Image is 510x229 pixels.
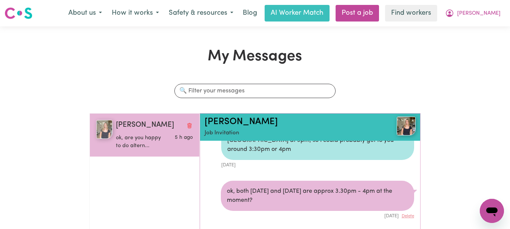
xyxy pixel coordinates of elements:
a: Find workers [385,5,437,22]
button: Bianca T[PERSON_NAME]Delete conversationok, are you happy to do altern...Message sent on Septembe... [90,114,199,157]
a: Bianca T [381,117,416,135]
a: Post a job [336,5,379,22]
button: About us [63,5,107,21]
h1: My Messages [89,48,421,66]
a: [PERSON_NAME] [205,117,278,126]
span: [PERSON_NAME] [116,120,174,131]
input: 🔍 Filter your messages [174,84,335,98]
p: ok, are you happy to do altern... [116,134,167,150]
button: Delete conversation [186,120,193,130]
a: Blog [238,5,262,22]
iframe: Button to launch messaging window [480,199,504,223]
a: AI Worker Match [265,5,330,22]
img: Careseekers logo [5,6,32,20]
div: ok, both [DATE] and [DATE] are approx 3.30pm - 4pm at the moment? [221,181,414,211]
button: How it works [107,5,164,21]
p: Job Invitation [205,129,380,138]
button: My Account [440,5,505,21]
span: Message sent on September 2, 2025 [175,135,193,140]
img: Bianca T [96,120,112,139]
div: [DATE] [221,160,414,169]
img: View Bianca T's profile [397,117,416,135]
span: [PERSON_NAME] [457,9,501,18]
button: Delete [402,213,414,220]
a: Careseekers logo [5,5,32,22]
button: Safety & resources [164,5,238,21]
div: [DATE] [221,211,414,220]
